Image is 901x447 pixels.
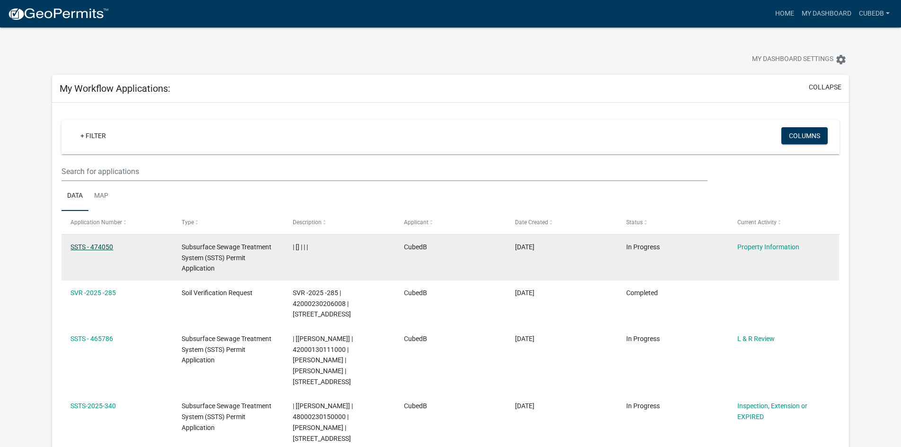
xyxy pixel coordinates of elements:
span: Soil Verification Request [182,289,253,297]
span: | [] | | | [293,243,308,251]
span: Subsurface Sewage Treatment System (SSTS) Permit Application [182,335,271,364]
button: My Dashboard Settingssettings [744,50,854,69]
span: 08/24/2025 [515,289,534,297]
span: | [Brittany Tollefson] | 42000130111000 | ETHAN L SPAID | THERESE R SPAID | 14217 CO HWY 30 [293,335,353,386]
button: Columns [781,127,828,144]
span: Subsurface Sewage Treatment System (SSTS) Permit Application [182,243,271,272]
span: | [Elizabeth Plaster] | 48000230150000 | DICK E SILTALA | 48537 CO HWY 75 [293,402,353,442]
datatable-header-cell: Application Number [61,211,173,234]
span: Type [182,219,194,226]
span: Status [626,219,643,226]
span: In Progress [626,402,660,410]
span: CubedB [404,289,427,297]
a: SSTS - 474050 [70,243,113,251]
a: CubedB [855,5,893,23]
span: 09/05/2025 [515,243,534,251]
datatable-header-cell: Type [173,211,284,234]
span: Application Number [70,219,122,226]
a: SSTS - 465786 [70,335,113,342]
span: CubedB [404,402,427,410]
a: L & R Review [737,335,775,342]
a: My Dashboard [798,5,855,23]
datatable-header-cell: Description [284,211,395,234]
span: SVR -2025 -285 | 42000230206008 | 14774 CO HWY 30 [293,289,351,318]
button: collapse [809,82,841,92]
span: Completed [626,289,658,297]
span: Description [293,219,322,226]
a: SVR -2025 -285 [70,289,116,297]
span: My Dashboard Settings [752,54,833,65]
span: CubedB [404,243,427,251]
a: Home [771,5,798,23]
datatable-header-cell: Current Activity [728,211,839,234]
span: 08/17/2025 [515,402,534,410]
span: CubedB [404,335,427,342]
span: Applicant [404,219,429,226]
a: Property Information [737,243,799,251]
input: Search for applications [61,162,707,181]
a: Map [88,181,114,211]
span: Subsurface Sewage Treatment System (SSTS) Permit Application [182,402,271,431]
a: + Filter [73,127,114,144]
a: Inspection, Extension or EXPIRED [737,402,807,421]
i: settings [835,54,847,65]
a: Data [61,181,88,211]
span: 08/18/2025 [515,335,534,342]
a: SSTS-2025-340 [70,402,116,410]
span: Date Created [515,219,548,226]
h5: My Workflow Applications: [60,83,170,94]
span: In Progress [626,335,660,342]
datatable-header-cell: Status [617,211,728,234]
span: In Progress [626,243,660,251]
datatable-header-cell: Date Created [506,211,617,234]
span: Current Activity [737,219,777,226]
datatable-header-cell: Applicant [395,211,506,234]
